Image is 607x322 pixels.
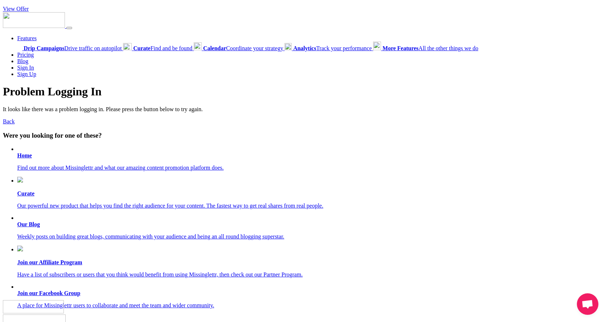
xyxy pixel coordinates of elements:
[17,221,40,227] b: Our Blog
[17,177,604,209] a: Curate Our powerful new product that helps you find the right audience for your content. The fast...
[17,259,82,265] b: Join our Affiliate Program
[66,27,72,29] button: Menu
[24,45,64,51] b: Drip Campaigns
[123,45,194,51] a: CurateFind and be found
[133,45,150,51] b: Curate
[293,45,316,51] b: Analytics
[17,190,34,196] b: Curate
[133,45,192,51] span: Find and be found
[382,45,478,51] span: All the other things we do
[3,300,64,313] img: Missinglettr - Social Media Marketing for content focused teams | Product Hunt
[17,290,604,309] a: Join our Facebook Group A place for Missinglettr users to collaborate and meet the team and wider...
[3,132,604,139] h3: Were you looking for one of these?
[17,35,37,41] a: Features
[3,106,604,113] p: It looks like there was a problem logging in. Please press the button below to try again.
[17,71,36,77] a: Sign Up
[17,203,604,209] p: Our powerful new product that helps you find the right audience for your content. The fastest way...
[203,45,226,51] b: Calendar
[3,118,15,124] a: Back
[17,290,80,296] b: Join our Facebook Group
[194,45,284,51] a: CalendarCoordinate your strategy
[17,58,28,64] a: Blog
[17,177,23,183] img: curate.png
[17,221,604,240] a: Our Blog Weekly posts on building great blogs, communicating with your audience and being an all ...
[17,42,604,52] div: Features
[17,271,604,278] p: Have a list of subscribers or users that you think would benefit from using Missinglettr, then ch...
[24,45,122,51] span: Drive traffic on autopilot
[3,85,604,98] h1: Problem Logging In
[17,52,34,58] a: Pricing
[203,45,283,51] span: Coordinate your strategy
[17,152,604,171] a: Home Find out more about Missinglettr and what our amazing content promotion platform does.
[284,45,373,51] a: AnalyticsTrack your performance
[17,152,32,158] b: Home
[382,45,418,51] b: More Features
[17,246,604,278] a: Join our Affiliate Program Have a list of subscribers or users that you think would benefit from ...
[3,6,29,12] a: View Offer
[17,165,604,171] p: Find out more about Missinglettr and what our amazing content promotion platform does.
[17,65,34,71] a: Sign In
[17,45,123,51] a: Drip CampaignsDrive traffic on autopilot
[577,293,598,315] a: Open chat
[17,233,604,240] p: Weekly posts on building great blogs, communicating with your audience and being an all round blo...
[293,45,372,51] span: Track your performance
[17,302,604,309] p: A place for Missinglettr users to collaborate and meet the team and wider community.
[17,246,23,251] img: revenue.png
[373,45,478,51] a: More FeaturesAll the other things we do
